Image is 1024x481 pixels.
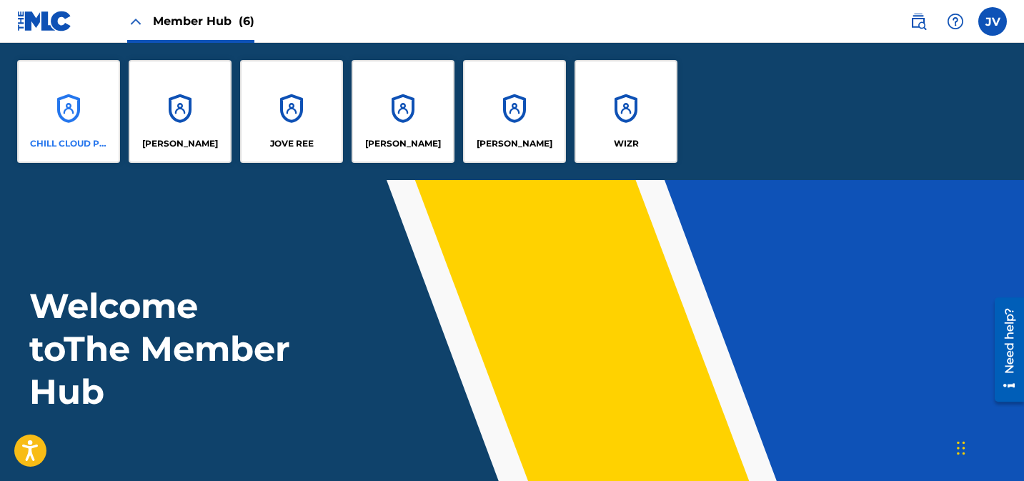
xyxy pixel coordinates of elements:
[463,60,566,163] a: Accounts[PERSON_NAME]
[352,60,454,163] a: Accounts[PERSON_NAME]
[270,137,314,150] p: JOVE REE
[29,284,297,413] h1: Welcome to The Member Hub
[477,137,552,150] p: RUBEN MEYER
[904,7,933,36] a: Public Search
[17,60,120,163] a: AccountsCHILL CLOUD PUBLISHING
[129,60,232,163] a: Accounts[PERSON_NAME]
[910,13,927,30] img: search
[614,137,639,150] p: WIZR
[30,137,108,150] p: CHILL CLOUD PUBLISHING
[941,7,970,36] div: Help
[957,427,965,470] div: Drag
[984,292,1024,407] iframe: Resource Center
[127,13,144,30] img: Close
[953,412,1024,481] iframe: Chat Widget
[978,7,1007,36] div: User Menu
[365,137,441,150] p: LUCAS GREY
[153,13,254,29] span: Member Hub
[947,13,964,30] img: help
[239,14,254,28] span: (6)
[240,60,343,163] a: AccountsJOVE REE
[17,11,72,31] img: MLC Logo
[142,137,218,150] p: JAMES MARTINEZ
[575,60,677,163] a: AccountsWIZR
